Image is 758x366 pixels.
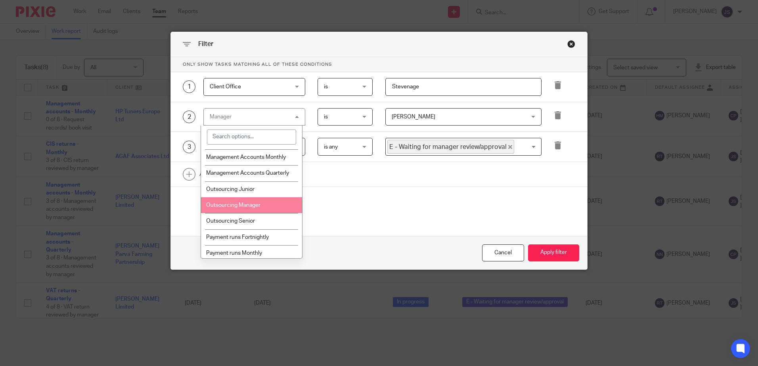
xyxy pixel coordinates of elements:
[324,84,328,90] span: is
[198,41,213,47] span: Filter
[567,40,575,48] div: Close this dialog window
[201,229,302,245] li: Payment runs Fortnightly
[515,140,537,154] input: Search for option
[201,197,302,213] li: Outsourcing Manager
[324,114,328,120] span: is
[207,130,296,145] input: Search options...
[324,144,338,150] span: is any
[210,84,241,90] span: Client Office
[201,213,302,229] li: Outsourcing Senior
[387,140,514,154] span: E - Waiting for manager review/approval
[385,138,542,156] div: Search for option
[183,111,195,123] div: 2
[482,244,524,261] div: Close this dialog window
[201,149,302,165] li: Management Accounts Monthly
[201,245,302,261] li: Payment runs Monthly
[171,57,587,72] p: Only show tasks matching all of these conditions
[183,141,195,153] div: 3
[183,80,195,93] div: 1
[392,114,435,120] span: [PERSON_NAME]
[201,165,302,181] li: Management Accounts Quarterly
[508,145,512,149] button: Deselect E - Waiting for manager review/approval
[210,114,232,120] div: Manager
[201,181,302,197] li: Outsourcing Junior
[528,244,579,261] button: Apply filter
